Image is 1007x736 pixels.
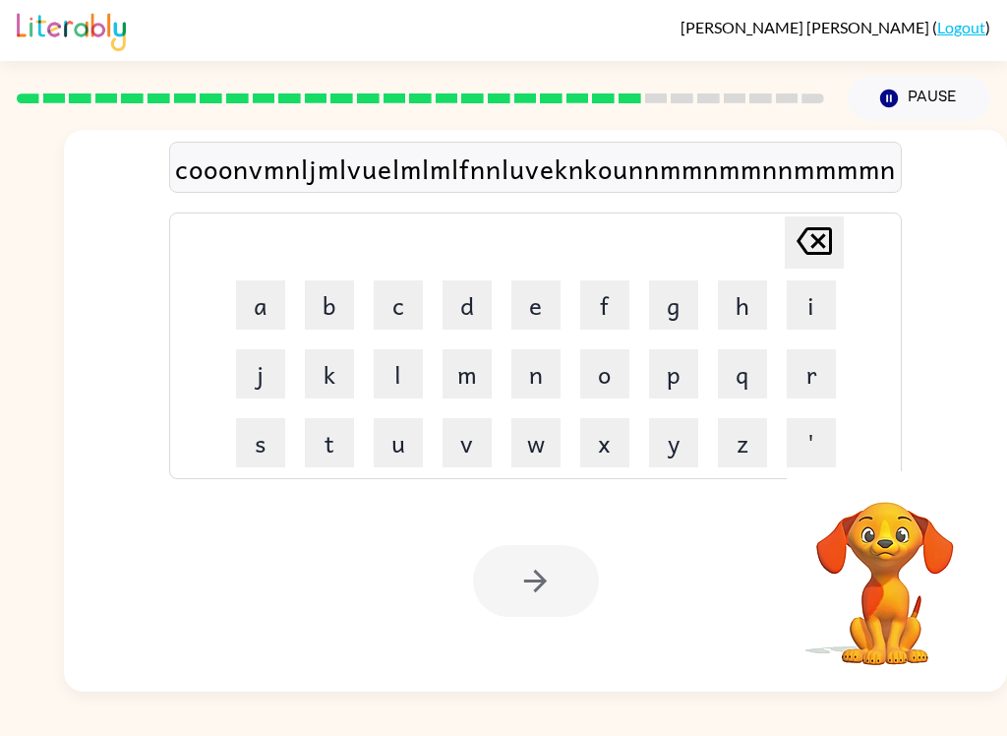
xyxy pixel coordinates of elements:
button: j [236,349,285,399]
button: e [511,280,561,330]
button: v [443,418,492,467]
button: r [787,349,836,399]
video: Your browser must support playing .mp4 files to use Literably. Please try using another browser. [787,471,983,668]
button: a [236,280,285,330]
button: z [718,418,767,467]
button: l [374,349,423,399]
button: i [787,280,836,330]
button: t [305,418,354,467]
span: [PERSON_NAME] [PERSON_NAME] [681,18,932,36]
div: cooonvmnljmlvuelmlmlfnnluveknkounnmmnmmnnmmmmn [175,148,896,189]
button: o [580,349,629,399]
button: g [649,280,698,330]
button: d [443,280,492,330]
a: Logout [937,18,985,36]
div: ( ) [681,18,990,36]
button: k [305,349,354,399]
button: s [236,418,285,467]
button: q [718,349,767,399]
button: b [305,280,354,330]
button: c [374,280,423,330]
img: Literably [17,8,126,51]
button: w [511,418,561,467]
button: x [580,418,629,467]
button: h [718,280,767,330]
button: p [649,349,698,399]
button: y [649,418,698,467]
button: u [374,418,423,467]
button: m [443,349,492,399]
button: n [511,349,561,399]
button: Pause [848,76,990,121]
button: ' [787,418,836,467]
button: f [580,280,629,330]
